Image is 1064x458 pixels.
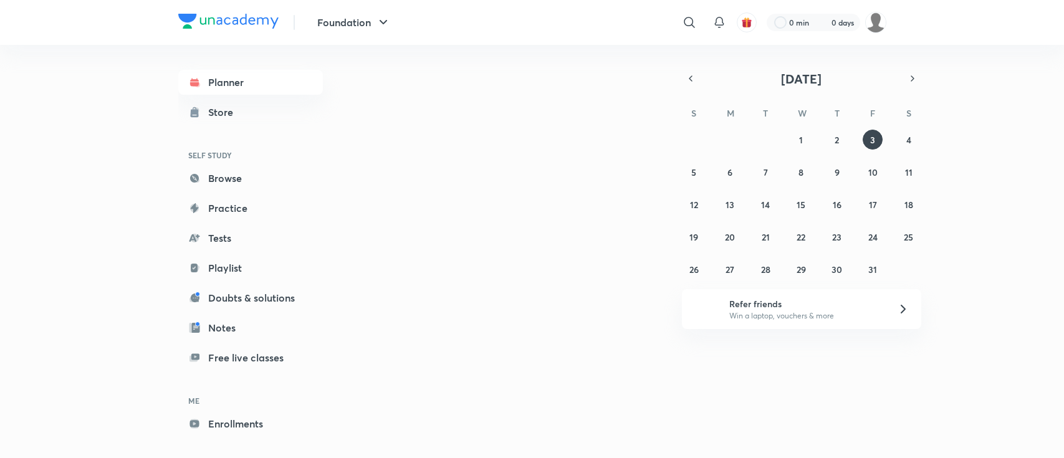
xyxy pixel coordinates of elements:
[835,107,840,119] abbr: Thursday
[797,231,805,243] abbr: October 22, 2025
[726,264,734,275] abbr: October 27, 2025
[863,259,883,279] button: October 31, 2025
[899,130,919,150] button: October 4, 2025
[863,130,883,150] button: October 3, 2025
[692,297,717,322] img: referral
[798,166,803,178] abbr: October 8, 2025
[178,255,323,280] a: Playlist
[691,107,696,119] abbr: Sunday
[799,134,803,146] abbr: October 1, 2025
[684,227,704,247] button: October 19, 2025
[835,134,839,146] abbr: October 2, 2025
[868,231,878,243] abbr: October 24, 2025
[741,17,752,28] img: avatar
[797,264,806,275] abbr: October 29, 2025
[868,166,878,178] abbr: October 10, 2025
[904,199,913,211] abbr: October 18, 2025
[755,194,775,214] button: October 14, 2025
[755,259,775,279] button: October 28, 2025
[755,162,775,182] button: October 7, 2025
[899,227,919,247] button: October 25, 2025
[178,145,323,166] h6: SELF STUDY
[684,162,704,182] button: October 5, 2025
[178,14,279,32] a: Company Logo
[763,107,768,119] abbr: Tuesday
[827,194,847,214] button: October 16, 2025
[827,130,847,150] button: October 2, 2025
[720,259,740,279] button: October 27, 2025
[870,134,875,146] abbr: October 3, 2025
[178,166,323,191] a: Browse
[781,70,822,87] span: [DATE]
[684,194,704,214] button: October 12, 2025
[835,166,840,178] abbr: October 9, 2025
[178,345,323,370] a: Free live classes
[791,194,811,214] button: October 15, 2025
[827,162,847,182] button: October 9, 2025
[729,310,883,322] p: Win a laptop, vouchers & more
[720,162,740,182] button: October 6, 2025
[791,227,811,247] button: October 22, 2025
[689,264,699,275] abbr: October 26, 2025
[178,196,323,221] a: Practice
[764,166,768,178] abbr: October 7, 2025
[791,259,811,279] button: October 29, 2025
[798,107,807,119] abbr: Wednesday
[178,411,323,436] a: Enrollments
[761,264,770,275] abbr: October 28, 2025
[727,107,734,119] abbr: Monday
[699,70,904,87] button: [DATE]
[832,231,841,243] abbr: October 23, 2025
[178,100,323,125] a: Store
[762,231,770,243] abbr: October 21, 2025
[761,199,770,211] abbr: October 14, 2025
[178,390,323,411] h6: ME
[904,231,913,243] abbr: October 25, 2025
[865,12,886,33] img: nikita patil
[689,231,698,243] abbr: October 19, 2025
[817,16,829,29] img: streak
[725,231,735,243] abbr: October 20, 2025
[729,297,883,310] h6: Refer friends
[827,227,847,247] button: October 23, 2025
[832,264,842,275] abbr: October 30, 2025
[827,259,847,279] button: October 30, 2025
[797,199,805,211] abbr: October 15, 2025
[899,194,919,214] button: October 18, 2025
[906,107,911,119] abbr: Saturday
[720,194,740,214] button: October 13, 2025
[726,199,734,211] abbr: October 13, 2025
[868,264,877,275] abbr: October 31, 2025
[905,166,913,178] abbr: October 11, 2025
[870,107,875,119] abbr: Friday
[178,70,323,95] a: Planner
[720,227,740,247] button: October 20, 2025
[208,105,241,120] div: Store
[863,194,883,214] button: October 17, 2025
[691,166,696,178] abbr: October 5, 2025
[899,162,919,182] button: October 11, 2025
[684,259,704,279] button: October 26, 2025
[863,227,883,247] button: October 24, 2025
[833,199,841,211] abbr: October 16, 2025
[310,10,398,35] button: Foundation
[178,315,323,340] a: Notes
[869,199,877,211] abbr: October 17, 2025
[690,199,698,211] abbr: October 12, 2025
[791,130,811,150] button: October 1, 2025
[737,12,757,32] button: avatar
[178,226,323,250] a: Tests
[791,162,811,182] button: October 8, 2025
[727,166,732,178] abbr: October 6, 2025
[178,14,279,29] img: Company Logo
[906,134,911,146] abbr: October 4, 2025
[178,285,323,310] a: Doubts & solutions
[863,162,883,182] button: October 10, 2025
[755,227,775,247] button: October 21, 2025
